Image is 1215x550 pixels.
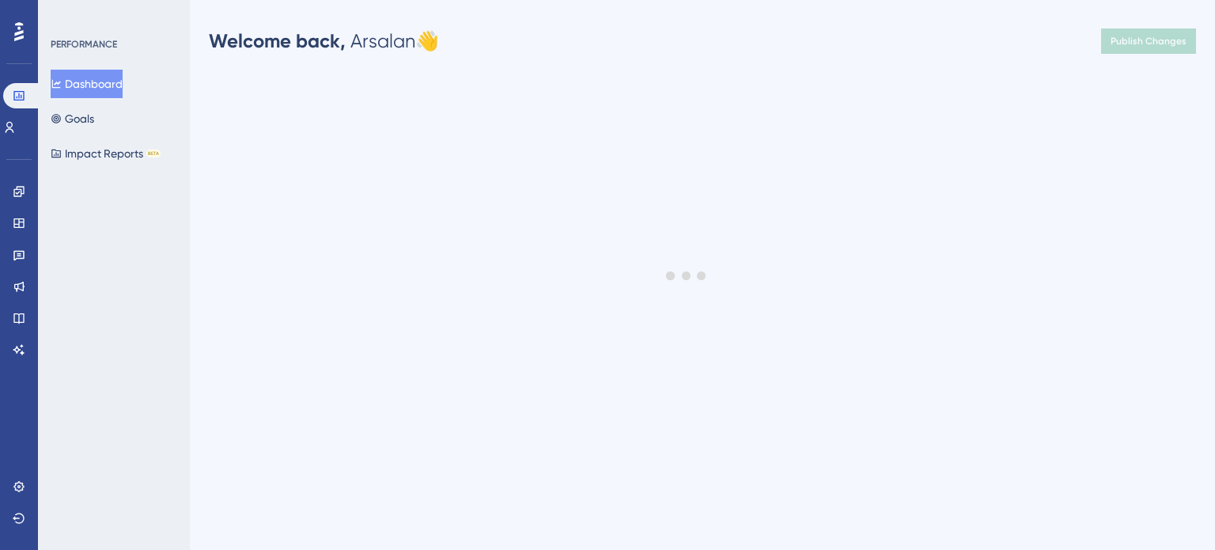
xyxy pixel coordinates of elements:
span: Publish Changes [1111,35,1187,47]
div: BETA [146,150,161,157]
button: Impact ReportsBETA [51,139,161,168]
button: Goals [51,104,94,133]
div: PERFORMANCE [51,38,117,51]
div: Arsalan 👋 [209,28,439,54]
button: Dashboard [51,70,123,98]
span: Welcome back, [209,29,346,52]
button: Publish Changes [1101,28,1196,54]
